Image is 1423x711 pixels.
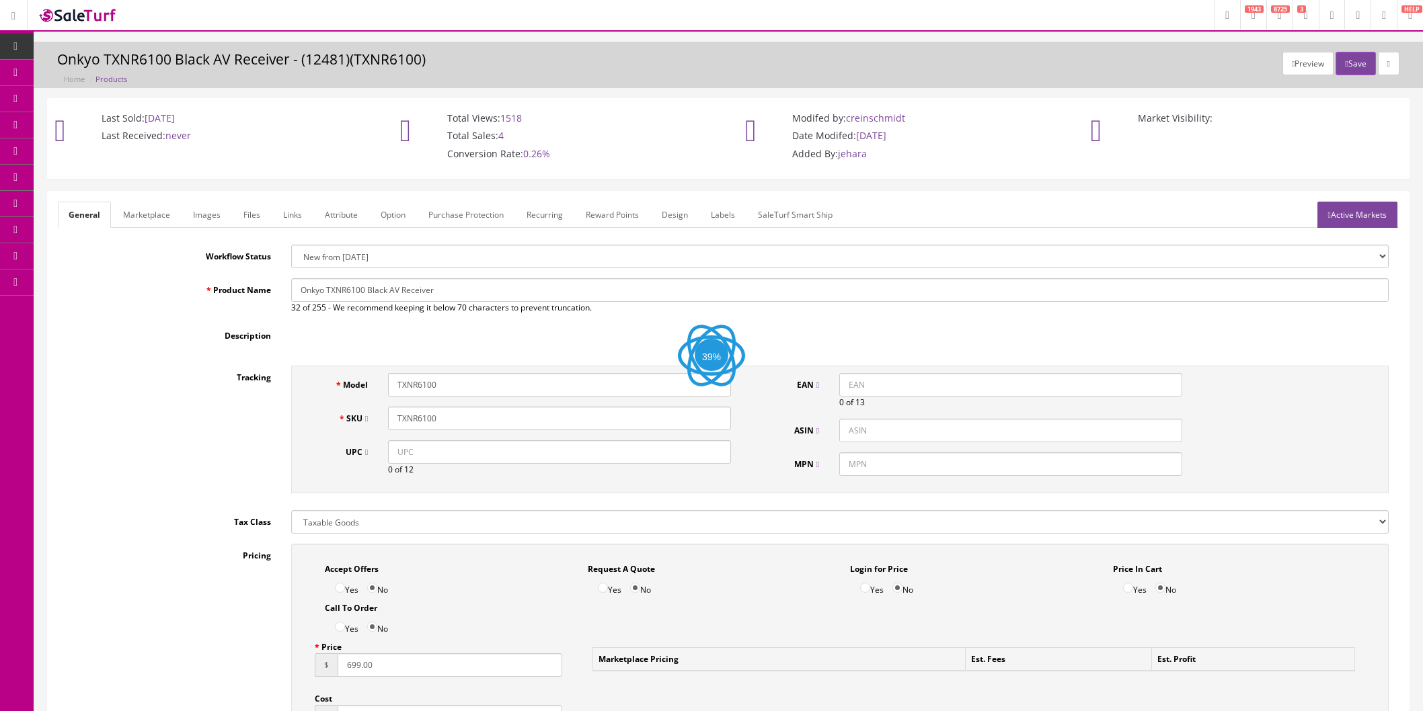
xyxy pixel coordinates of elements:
[388,373,731,396] input: Model
[145,112,175,124] span: [DATE]
[314,202,369,228] a: Attribute
[58,202,111,228] a: General
[516,202,574,228] a: Recurring
[892,583,902,593] input: No
[575,202,650,228] a: Reward Points
[233,202,271,228] a: Files
[838,147,867,160] span: jehara
[335,575,358,596] label: Yes
[58,544,281,562] label: Pricing
[839,419,1182,442] input: ASIN
[58,245,281,263] label: Workflow Status
[272,202,313,228] a: Links
[1271,5,1290,13] span: 8725
[966,648,1152,671] td: Est. Fees
[839,452,1182,476] input: MPN
[598,575,621,596] label: Yes
[335,622,345,632] input: Yes
[1123,575,1147,596] label: Yes
[839,373,1182,396] input: EAN
[1155,575,1176,596] label: No
[700,202,746,228] a: Labels
[846,396,865,408] span: of 13
[61,112,360,124] p: Last Sold:
[315,635,342,653] label: Price
[291,278,1389,302] input: Product Name
[367,575,388,596] label: No
[58,510,281,528] label: Tax Class
[367,583,377,593] input: No
[346,413,368,424] span: SKU
[407,148,705,160] p: Conversion Rate:
[794,425,819,436] span: ASIN
[752,148,1050,160] p: Added By:
[839,396,844,408] span: 0
[38,6,118,24] img: SaleTurf
[794,458,819,470] span: MPN
[388,440,731,464] input: UPC
[1123,583,1133,593] input: Yes
[856,129,886,142] span: [DATE]
[1282,52,1334,75] button: Preview
[588,557,655,575] label: Request A Quote
[1317,202,1397,228] a: Active Markets
[388,464,393,475] span: 0
[1113,557,1162,575] label: Price In Cart
[1401,5,1422,13] span: HELP
[58,278,281,296] label: Product Name
[57,52,1399,67] h3: Onkyo TXNR6100 Black AV Receiver - (12481)(TXNR6100)
[315,687,332,705] label: Cost
[752,112,1050,124] p: Modifed by:
[797,379,819,390] span: EAN
[1297,5,1306,13] span: 3
[388,407,731,430] input: SKU
[1152,648,1355,671] td: Est. Profit
[850,557,908,575] label: Login for Price
[305,373,378,391] label: Model
[630,575,651,596] label: No
[112,202,181,228] a: Marketplace
[315,653,338,677] span: $
[498,129,504,142] span: 4
[335,583,345,593] input: Yes
[367,614,388,635] label: No
[395,464,414,475] span: of 12
[165,129,191,142] span: never
[1245,5,1264,13] span: 1943
[61,130,360,142] p: Last Received:
[370,202,416,228] a: Option
[846,112,905,124] span: creinschmidt
[892,575,913,596] label: No
[1155,583,1165,593] input: No
[860,575,884,596] label: Yes
[64,74,85,84] a: Home
[418,202,514,228] a: Purchase Protection
[58,324,281,342] label: Description
[325,596,377,614] label: Call To Order
[651,202,699,228] a: Design
[598,583,608,593] input: Yes
[593,648,966,671] td: Marketplace Pricing
[407,130,705,142] p: Total Sales:
[523,147,550,160] span: 0.26%
[500,112,522,124] span: 1518
[407,112,705,124] p: Total Views:
[630,583,640,593] input: No
[335,614,358,635] label: Yes
[1098,112,1396,124] p: Market Visibility:
[291,302,301,313] span: 32
[752,130,1050,142] p: Date Modifed:
[338,653,562,677] input: This should be a number with up to 2 decimal places.
[58,366,281,384] label: Tracking
[325,557,379,575] label: Accept Offers
[182,202,231,228] a: Images
[95,74,127,84] a: Products
[346,446,368,458] span: UPC
[747,202,843,228] a: SaleTurf Smart Ship
[367,622,377,632] input: No
[1336,52,1375,75] button: Save
[860,583,870,593] input: Yes
[303,302,592,313] span: of 255 - We recommend keeping it below 70 characters to prevent truncation.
